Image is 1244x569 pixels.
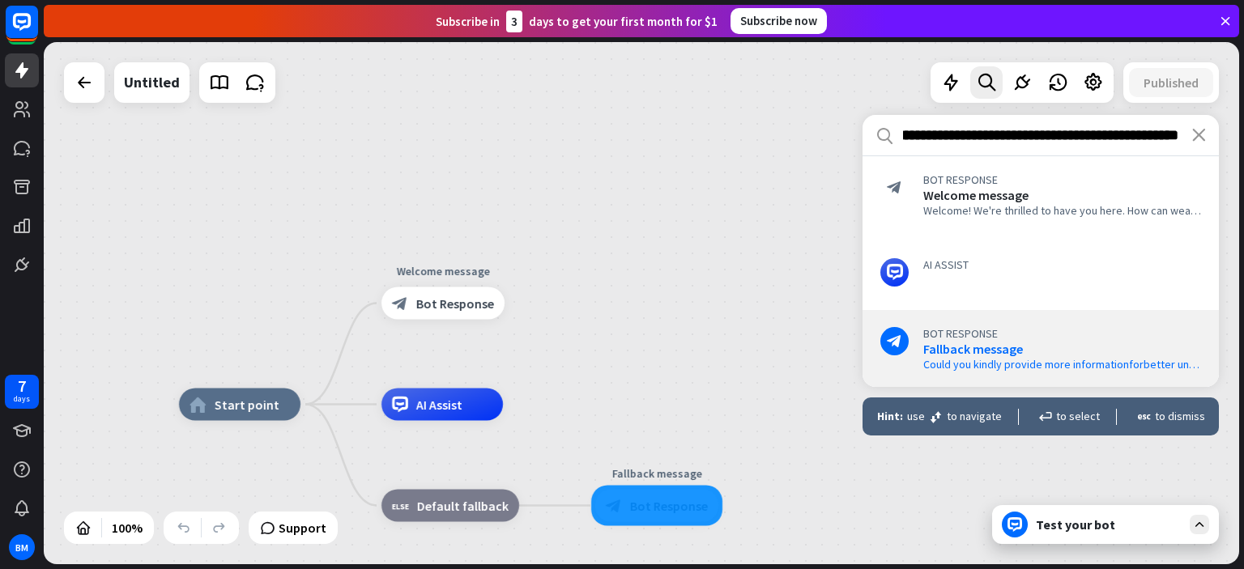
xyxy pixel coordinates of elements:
span: Welcome message [923,187,1029,203]
span: Default fallback [417,498,509,514]
i: block_bot_response [887,180,902,195]
div: Fallback message [583,465,731,482]
span: Start point [215,397,279,413]
i: close [1192,129,1206,142]
span: Bot Response [923,172,1201,187]
div: Untitled [124,62,180,103]
span: a [1185,203,1201,218]
span: AI Assist [416,397,462,413]
button: Open LiveChat chat widget [13,6,62,55]
span: Hint: [877,410,903,423]
i: block_bot_response [887,333,902,349]
i: home_2 [190,397,207,413]
div: to dismiss [1133,410,1205,423]
div: use to navigate [877,410,1002,423]
i: block_fallback [392,498,409,514]
div: to select [1035,410,1100,423]
div: Welcome message [369,263,517,279]
i: search [875,126,894,145]
div: BM [9,534,35,560]
span: for [1129,357,1144,372]
a: 7 days [5,375,39,409]
div: Subscribe now [731,8,827,34]
span: AI Assist [923,257,1201,272]
div: Subscribe in days to get your first month for $1 [436,11,718,32]
div: days [14,393,30,405]
i: move [929,410,943,423]
div: 7 [18,379,26,393]
span: Bot Response [416,295,494,312]
span: Fallback message [923,341,1023,357]
button: Published [1129,68,1213,97]
span: Support [279,515,326,541]
i: escape [1137,410,1151,423]
i: block_bot_response [392,295,408,312]
div: 100% [107,515,147,541]
span: Bot Response [923,326,1201,341]
i: enter [1039,410,1052,423]
div: 3 [506,11,522,32]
